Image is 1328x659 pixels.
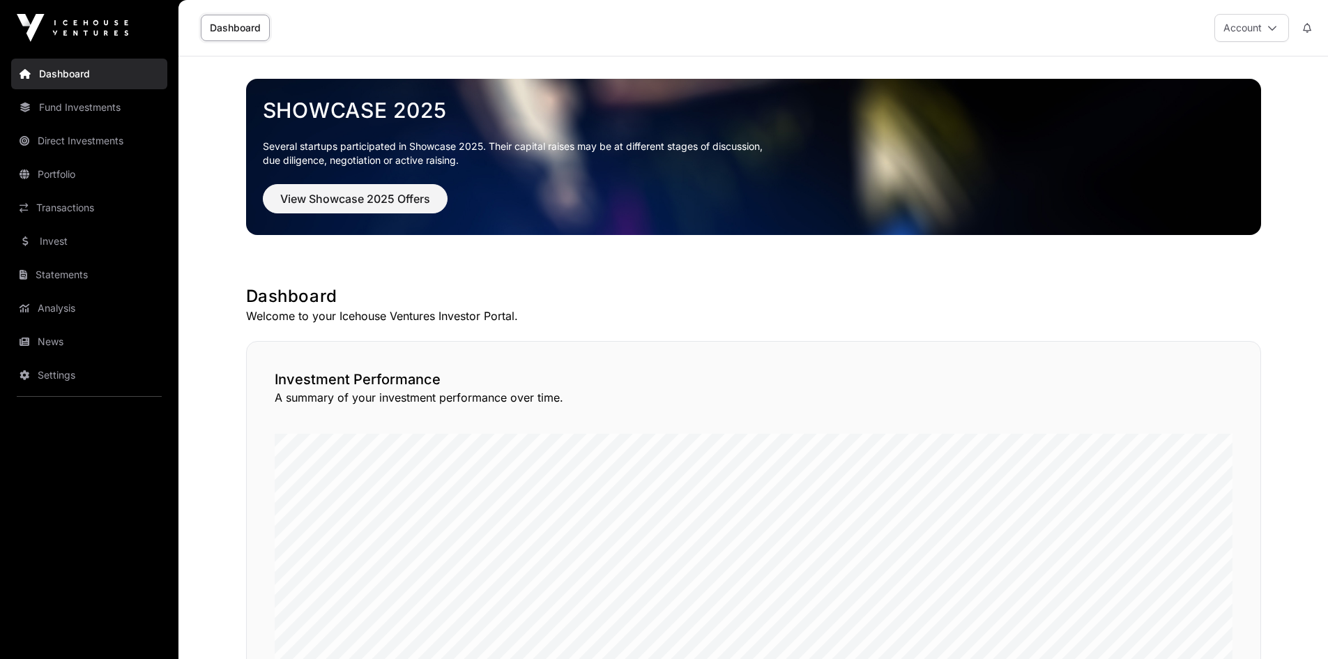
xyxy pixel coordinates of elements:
p: A summary of your investment performance over time. [275,389,1232,406]
span: View Showcase 2025 Offers [280,190,430,207]
a: Analysis [11,293,167,324]
a: Transactions [11,192,167,223]
a: Showcase 2025 [263,98,1244,123]
a: Dashboard [11,59,167,89]
button: View Showcase 2025 Offers [263,184,448,213]
a: News [11,326,167,357]
h2: Investment Performance [275,370,1232,389]
p: Welcome to your Icehouse Ventures Investor Portal. [246,308,1261,324]
a: Direct Investments [11,126,167,156]
button: Account [1214,14,1289,42]
a: Settings [11,360,167,391]
a: Dashboard [201,15,270,41]
a: Invest [11,226,167,257]
h1: Dashboard [246,285,1261,308]
a: View Showcase 2025 Offers [263,198,448,212]
a: Portfolio [11,159,167,190]
p: Several startups participated in Showcase 2025. Their capital raises may be at different stages o... [263,139,1244,167]
img: Showcase 2025 [246,79,1261,235]
a: Statements [11,259,167,290]
img: Icehouse Ventures Logo [17,14,128,42]
a: Fund Investments [11,92,167,123]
